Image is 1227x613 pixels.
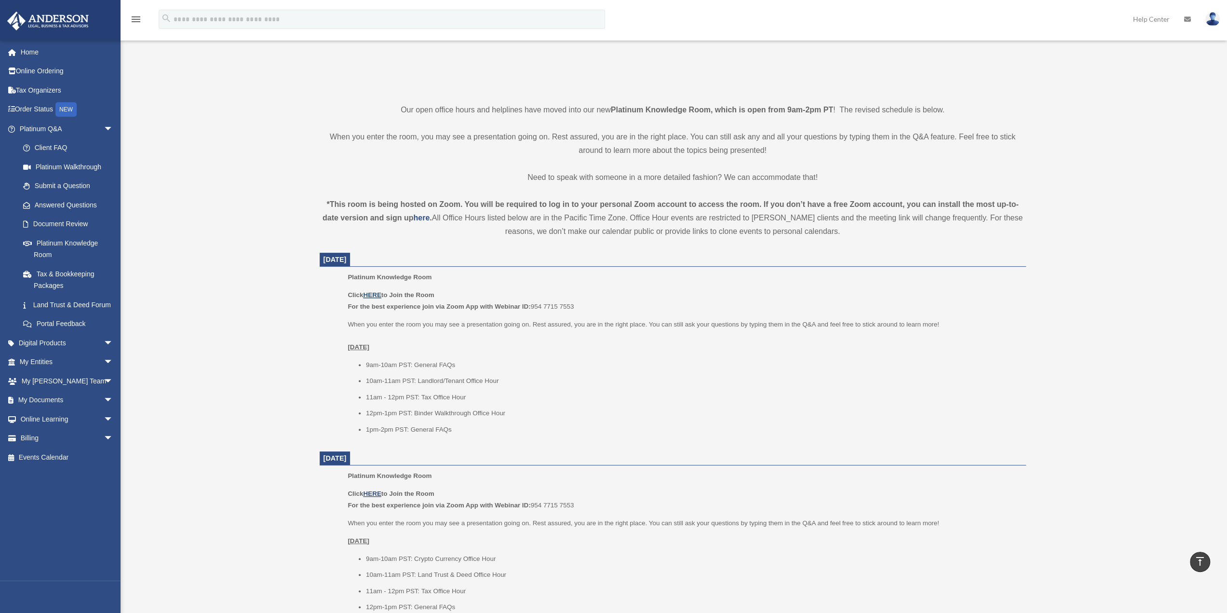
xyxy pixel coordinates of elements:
a: Platinum Walkthrough [13,157,128,177]
a: Client FAQ [13,138,128,158]
a: Document Review [13,215,128,234]
a: Tax Organizers [7,81,128,100]
a: Submit a Question [13,177,128,196]
a: My [PERSON_NAME] Teamarrow_drop_down [7,371,128,391]
b: For the best experience join via Zoom App with Webinar ID: [348,502,530,509]
a: Platinum Knowledge Room [13,233,123,264]
img: User Pic [1205,12,1220,26]
i: search [161,13,172,24]
a: Billingarrow_drop_down [7,429,128,448]
li: 12pm-1pm PST: General FAQs [366,601,1019,613]
a: here [413,214,430,222]
b: Click to Join the Room [348,291,434,299]
strong: *This room is being hosted on Zoom. You will be required to log in to your personal Zoom account ... [323,200,1019,222]
a: vertical_align_top [1190,552,1210,572]
strong: . [430,214,431,222]
b: For the best experience join via Zoom App with Webinar ID: [348,303,530,310]
li: 12pm-1pm PST: Binder Walkthrough Office Hour [366,408,1019,419]
div: NEW [55,102,77,117]
li: 9am-10am PST: Crypto Currency Office Hour [366,553,1019,565]
p: When you enter the room you may see a presentation going on. Rest assured, you are in the right p... [348,319,1019,353]
strong: Platinum Knowledge Room, which is open from 9am-2pm PT [611,106,833,114]
span: Platinum Knowledge Room [348,472,431,479]
p: Our open office hours and helplines have moved into our new ! The revised schedule is below. [320,103,1026,117]
p: When you enter the room you may see a presentation going on. Rest assured, you are in the right p... [348,518,1019,529]
i: vertical_align_top [1194,556,1206,567]
a: Home [7,42,128,62]
u: [DATE] [348,343,369,351]
a: Land Trust & Deed Forum [13,295,128,314]
b: Click to Join the Room [348,490,434,497]
p: When you enter the room, you may see a presentation going on. Rest assured, you are in the right ... [320,130,1026,157]
u: [DATE] [348,537,369,545]
span: arrow_drop_down [104,429,123,449]
span: [DATE] [324,256,347,263]
span: arrow_drop_down [104,371,123,391]
span: arrow_drop_down [104,119,123,139]
div: All Office Hours listed below are in the Pacific Time Zone. Office Hour events are restricted to ... [320,198,1026,238]
li: 9am-10am PST: General FAQs [366,359,1019,371]
li: 10am-11am PST: Land Trust & Deed Office Hour [366,569,1019,581]
img: Anderson Advisors Platinum Portal [4,12,92,30]
li: 11am - 12pm PST: Tax Office Hour [366,392,1019,403]
a: My Documentsarrow_drop_down [7,391,128,410]
span: arrow_drop_down [104,409,123,429]
a: Platinum Q&Aarrow_drop_down [7,119,128,138]
a: Online Ordering [7,62,128,81]
p: 954 7715 7553 [348,289,1019,312]
a: Events Calendar [7,448,128,467]
p: Need to speak with someone in a more detailed fashion? We can accommodate that! [320,171,1026,184]
span: arrow_drop_down [104,391,123,410]
i: menu [130,14,142,25]
li: 10am-11am PST: Landlord/Tenant Office Hour [366,375,1019,387]
span: Platinum Knowledge Room [348,273,431,281]
li: 11am - 12pm PST: Tax Office Hour [366,586,1019,597]
a: menu [130,17,142,25]
p: 954 7715 7553 [348,488,1019,511]
a: Order StatusNEW [7,100,128,120]
a: Portal Feedback [13,314,128,334]
a: My Entitiesarrow_drop_down [7,353,128,372]
a: Online Learningarrow_drop_down [7,409,128,429]
span: arrow_drop_down [104,353,123,372]
span: [DATE] [324,454,347,462]
a: Answered Questions [13,195,128,215]
a: Tax & Bookkeeping Packages [13,264,128,295]
a: HERE [363,490,381,497]
a: Digital Productsarrow_drop_down [7,333,128,353]
a: HERE [363,291,381,299]
span: arrow_drop_down [104,333,123,353]
li: 1pm-2pm PST: General FAQs [366,424,1019,436]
